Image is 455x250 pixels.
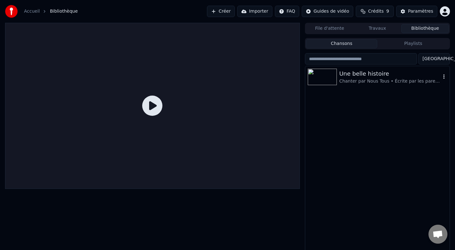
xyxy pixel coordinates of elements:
[302,6,353,17] button: Guides de vidéo
[408,8,433,15] div: Paramètres
[377,39,449,48] button: Playlists
[396,6,437,17] button: Paramètres
[207,6,235,17] button: Créer
[368,8,384,15] span: Crédits
[5,5,18,18] img: youka
[386,8,389,15] span: 9
[306,39,378,48] button: Chansons
[275,6,299,17] button: FAQ
[306,24,354,33] button: File d'attente
[428,225,447,244] a: Ouvrir le chat
[24,8,40,15] a: Accueil
[339,69,441,78] div: Une belle histoire
[24,8,78,15] nav: breadcrumb
[401,24,449,33] button: Bibliothèque
[354,24,401,33] button: Travaux
[237,6,272,17] button: Importer
[50,8,78,15] span: Bibliothèque
[356,6,394,17] button: Crédits9
[339,78,441,84] div: Chanter par Nous Tous • Écrite par les parents • Clip Par [PERSON_NAME]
